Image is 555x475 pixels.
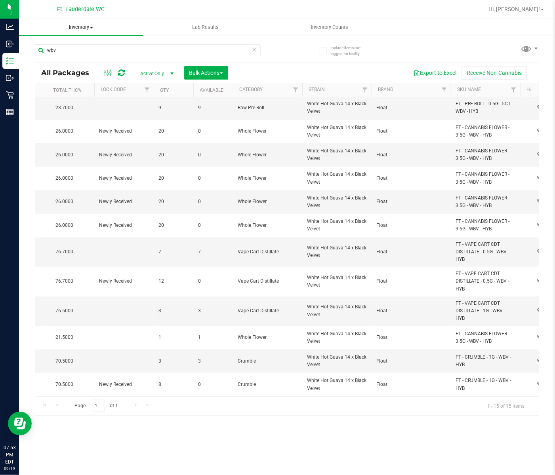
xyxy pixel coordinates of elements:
a: Filter [507,83,520,97]
span: FT - PRE-ROLL - 0.5G - 5CT - WBV - HYB [456,100,515,115]
span: 76.7000 [51,246,77,258]
span: 1 [198,334,228,341]
a: Inventory Counts [267,19,392,36]
span: 0 [198,127,228,135]
span: FT - CANNABIS FLOWER - 3.5G - WBV - HYB [456,330,515,345]
span: 26.0000 [51,220,77,231]
span: Newly Received [99,277,149,285]
span: Float [376,381,446,388]
span: White Hot Guava 14 x Black Velvet [307,218,367,233]
span: Float [376,104,446,112]
span: 26.0000 [51,125,77,137]
span: 26.0000 [51,196,77,207]
inline-svg: Outbound [6,74,14,82]
span: 3 [158,307,189,315]
span: White Hot Guava 14 x Black Velvet [307,330,367,345]
span: 0 [198,381,228,388]
span: Float [376,175,446,182]
span: Lab Results [181,24,229,31]
a: Lab Results [143,19,268,36]
a: Strain [309,87,325,92]
button: Bulk Actions [184,66,228,80]
span: 21.5000 [51,332,77,343]
input: Search Package ID, Item Name, SKU, Lot or Part Number... [35,44,261,56]
span: Float [376,198,446,205]
span: Crumble [238,357,298,365]
span: Whole Flower [238,175,298,182]
span: Vape Cart Distillate [238,307,298,315]
a: SKU Name [457,87,481,92]
span: FT - CANNABIS FLOWER - 3.5G - WBV - HYB [456,147,515,162]
inline-svg: Analytics [6,23,14,31]
span: 0 [198,198,228,205]
span: Include items not tagged for facility [330,45,370,57]
span: Float [376,248,446,256]
span: 76.5000 [51,305,77,317]
span: FT - VAPE CART CDT DISTILLATE - 0.5G - WBV - HYB [456,241,515,264]
span: 20 [158,222,189,229]
span: Inventory Counts [300,24,359,31]
span: White Hot Guava 14 x Black Velvet [307,303,367,318]
input: 1 [91,400,105,412]
span: 0 [198,151,228,159]
span: Newly Received [99,151,149,159]
span: 70.5000 [51,379,77,390]
span: FT - CRUMBLE - 1G - WBV - HYB [456,377,515,392]
span: FT - CRUMBLE - 1G - WBV - HYB [456,353,515,369]
span: 0 [198,222,228,229]
span: 7 [158,248,189,256]
a: Filter [289,83,302,97]
span: 26.0000 [51,149,77,161]
span: Whole Flower [238,334,298,341]
span: White Hot Guava 14 x Black Velvet [307,353,367,369]
a: Total THC% [53,87,82,93]
span: White Hot Guava 14 x Black Velvet [307,194,367,209]
span: Raw Pre-Roll [238,104,298,112]
a: Available [200,87,223,93]
iframe: Resource center [8,412,32,435]
a: Brand [378,87,393,92]
span: White Hot Guava 14 x Black Velvet [307,147,367,162]
span: 23.7000 [51,102,77,114]
inline-svg: Retail [6,91,14,99]
span: 20 [158,175,189,182]
span: FT - CANNABIS FLOWER - 3.5G - WBV - HYB [456,218,515,233]
span: Newly Received [99,222,149,229]
span: Bulk Actions [189,70,223,76]
span: Inventory [19,24,143,31]
a: Filter [438,83,451,97]
span: 8 [158,381,189,388]
span: 20 [158,151,189,159]
span: Whole Flower [238,222,298,229]
span: Float [376,127,446,135]
inline-svg: Reports [6,108,14,116]
a: Filter [359,83,372,97]
a: Lock Code [101,87,126,92]
span: 3 [158,357,189,365]
span: Newly Received [99,381,149,388]
span: Ft. Lauderdale WC [57,6,105,13]
span: Vape Cart Distillate [238,248,298,256]
span: Clear [252,44,257,55]
span: Page of 1 [68,400,125,412]
span: FT - CANNABIS FLOWER - 3.5G - WBV - HYB [456,124,515,139]
span: 0 [198,277,228,285]
p: 07:53 PM EDT [4,444,15,465]
span: Newly Received [99,198,149,205]
span: White Hot Guava 14 x Black Velvet [307,244,367,259]
p: 09/19 [4,465,15,471]
span: Float [376,222,446,229]
span: White Hot Guava 14 x Black Velvet [307,124,367,139]
span: 12 [158,277,189,285]
span: Float [376,334,446,341]
span: Newly Received [99,127,149,135]
span: White Hot Guava 14 x Black Velvet [307,171,367,186]
span: All Packages [41,68,97,77]
span: 3 [198,307,228,315]
inline-svg: Inventory [6,57,14,65]
span: 7 [198,248,228,256]
button: Export to Excel [408,66,462,80]
a: Filter [141,83,154,97]
span: Vape Cart Distillate [238,277,298,285]
span: 20 [158,198,189,205]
